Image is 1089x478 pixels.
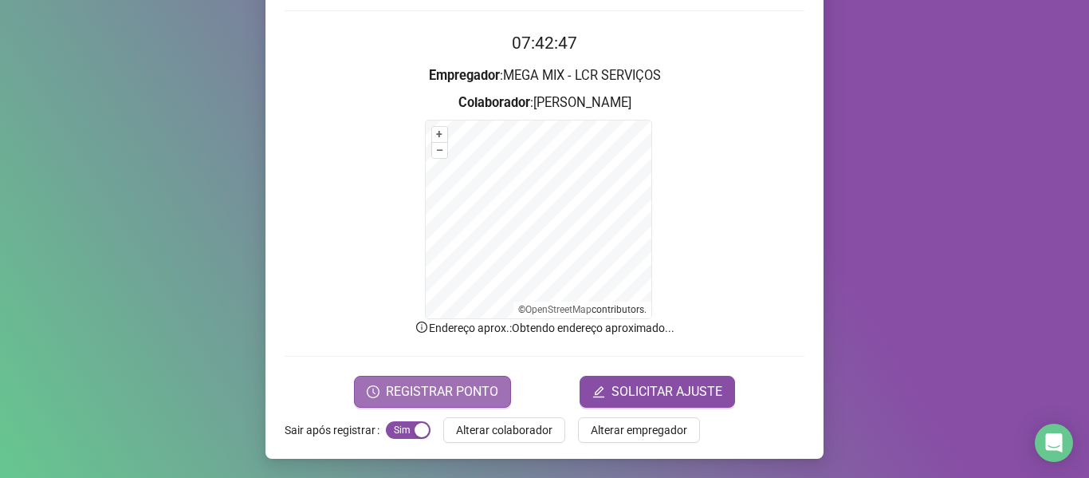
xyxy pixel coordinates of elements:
[525,304,592,315] a: OpenStreetMap
[591,421,687,439] span: Alterar empregador
[458,95,530,110] strong: Colaborador
[443,417,565,443] button: Alterar colaborador
[367,385,379,398] span: clock-circle
[354,376,511,408] button: REGISTRAR PONTO
[611,382,722,401] span: SOLICITAR AJUSTE
[518,304,647,315] li: © contributors.
[1035,424,1073,462] div: Open Intercom Messenger
[285,65,804,86] h3: : MEGA MIX - LCR SERVIÇOS
[432,143,447,158] button: –
[415,320,429,334] span: info-circle
[432,127,447,142] button: +
[386,382,498,401] span: REGISTRAR PONTO
[578,417,700,443] button: Alterar empregador
[456,421,552,439] span: Alterar colaborador
[429,68,500,83] strong: Empregador
[592,385,605,398] span: edit
[285,319,804,337] p: Endereço aprox. : Obtendo endereço aproximado...
[512,34,577,53] time: 07:42:47
[285,93,804,113] h3: : [PERSON_NAME]
[285,417,386,443] label: Sair após registrar
[580,376,735,408] button: editSOLICITAR AJUSTE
